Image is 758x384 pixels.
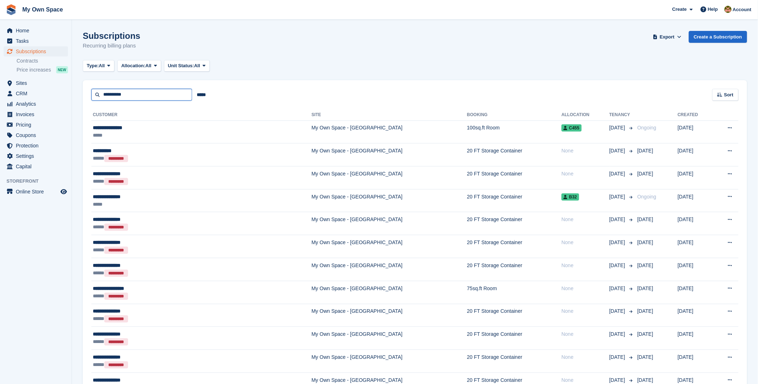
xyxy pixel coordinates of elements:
[91,109,312,121] th: Customer
[4,26,68,36] a: menu
[562,307,609,315] div: None
[609,330,627,338] span: [DATE]
[312,281,467,304] td: My Own Space - [GEOGRAPHIC_DATA]
[660,33,675,41] span: Export
[16,99,59,109] span: Analytics
[637,239,653,245] span: [DATE]
[121,62,145,69] span: Allocation:
[609,239,627,246] span: [DATE]
[6,4,17,15] img: stora-icon-8386f47178a22dfd0bd8f6a31ec36ba5ce8667c1dd55bd0f319d3a0aa187defe.svg
[117,60,161,72] button: Allocation: All
[16,88,59,99] span: CRM
[562,170,609,178] div: None
[678,235,713,258] td: [DATE]
[609,262,627,269] span: [DATE]
[562,330,609,338] div: None
[609,353,627,361] span: [DATE]
[467,109,562,121] th: Booking
[678,189,713,212] td: [DATE]
[16,36,59,46] span: Tasks
[312,143,467,166] td: My Own Space - [GEOGRAPHIC_DATA]
[312,109,467,121] th: Site
[164,60,210,72] button: Unit Status: All
[59,187,68,196] a: Preview store
[16,130,59,140] span: Coupons
[17,66,68,74] a: Price increases NEW
[637,148,653,154] span: [DATE]
[83,42,140,50] p: Recurring billing plans
[562,124,582,132] span: C455
[56,66,68,73] div: NEW
[87,62,99,69] span: Type:
[4,141,68,151] a: menu
[312,258,467,281] td: My Own Space - [GEOGRAPHIC_DATA]
[16,78,59,88] span: Sites
[672,6,687,13] span: Create
[16,120,59,130] span: Pricing
[467,235,562,258] td: 20 FT Storage Container
[609,193,627,201] span: [DATE]
[4,161,68,172] a: menu
[4,187,68,197] a: menu
[4,78,68,88] a: menu
[99,62,105,69] span: All
[678,327,713,350] td: [DATE]
[609,216,627,223] span: [DATE]
[467,327,562,350] td: 20 FT Storage Container
[678,350,713,373] td: [DATE]
[637,331,653,337] span: [DATE]
[609,124,627,132] span: [DATE]
[562,376,609,384] div: None
[562,147,609,155] div: None
[678,166,713,189] td: [DATE]
[678,143,713,166] td: [DATE]
[145,62,151,69] span: All
[4,36,68,46] a: menu
[312,235,467,258] td: My Own Space - [GEOGRAPHIC_DATA]
[194,62,200,69] span: All
[16,151,59,161] span: Settings
[467,281,562,304] td: 75sq.ft Room
[17,67,51,73] span: Price increases
[4,109,68,119] a: menu
[83,60,114,72] button: Type: All
[4,88,68,99] a: menu
[16,161,59,172] span: Capital
[678,304,713,327] td: [DATE]
[562,262,609,269] div: None
[312,304,467,327] td: My Own Space - [GEOGRAPHIC_DATA]
[168,62,194,69] span: Unit Status:
[312,327,467,350] td: My Own Space - [GEOGRAPHIC_DATA]
[312,350,467,373] td: My Own Space - [GEOGRAPHIC_DATA]
[467,120,562,143] td: 100sq.ft Room
[467,304,562,327] td: 20 FT Storage Container
[733,6,752,13] span: Account
[467,212,562,235] td: 20 FT Storage Container
[725,6,732,13] img: Keely Collin
[637,216,653,222] span: [DATE]
[312,212,467,235] td: My Own Space - [GEOGRAPHIC_DATA]
[562,193,579,201] span: B32
[19,4,66,15] a: My Own Space
[724,91,734,99] span: Sort
[609,170,627,178] span: [DATE]
[562,239,609,246] div: None
[4,46,68,56] a: menu
[678,109,713,121] th: Created
[16,141,59,151] span: Protection
[16,46,59,56] span: Subscriptions
[312,189,467,212] td: My Own Space - [GEOGRAPHIC_DATA]
[16,26,59,36] span: Home
[678,212,713,235] td: [DATE]
[562,216,609,223] div: None
[312,166,467,189] td: My Own Space - [GEOGRAPHIC_DATA]
[4,99,68,109] a: menu
[17,58,68,64] a: Contracts
[708,6,718,13] span: Help
[467,143,562,166] td: 20 FT Storage Container
[652,31,683,43] button: Export
[637,377,653,383] span: [DATE]
[562,285,609,292] div: None
[637,285,653,291] span: [DATE]
[637,125,657,131] span: Ongoing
